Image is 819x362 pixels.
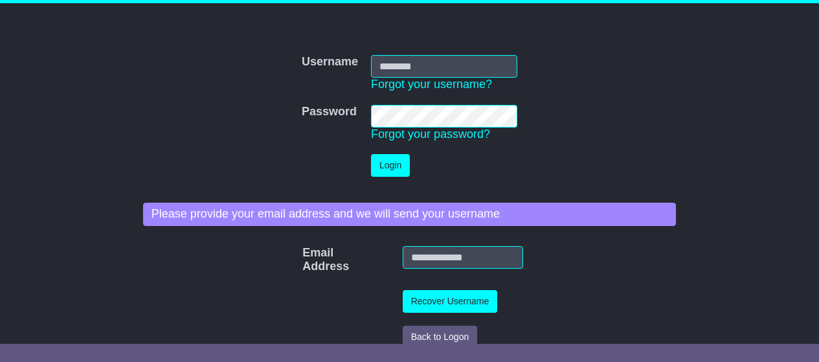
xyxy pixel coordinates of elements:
label: Username [302,55,358,69]
label: Password [302,105,357,119]
button: Recover Username [403,290,498,313]
a: Forgot your password? [371,128,490,141]
a: Forgot your username? [371,78,492,91]
label: Email Address [296,246,319,274]
button: Back to Logon [403,326,478,348]
button: Login [371,154,410,177]
div: Please provide your email address and we will send your username [143,203,676,226]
